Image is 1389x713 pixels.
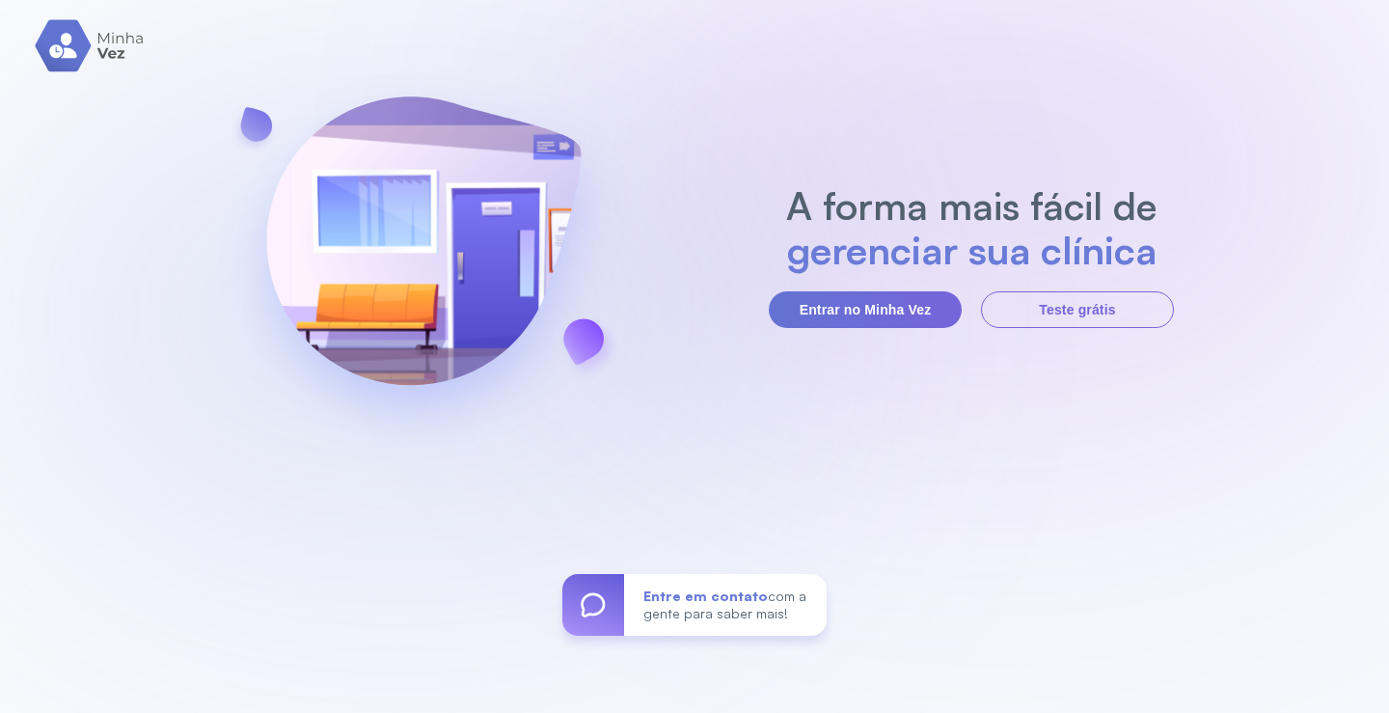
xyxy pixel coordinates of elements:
[643,588,768,604] span: Entre em contato
[769,291,962,328] button: Entrar no Minha Vez
[776,183,1167,228] h2: A forma mais fácil de
[981,291,1174,328] button: Teste grátis
[35,19,146,72] img: logo.svg
[776,228,1167,272] h2: gerenciar sua clínica
[562,574,827,636] a: Entre em contatocom a gente para saber mais!
[215,45,632,465] img: banner-login.svg
[624,574,827,636] div: com a gente para saber mais!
